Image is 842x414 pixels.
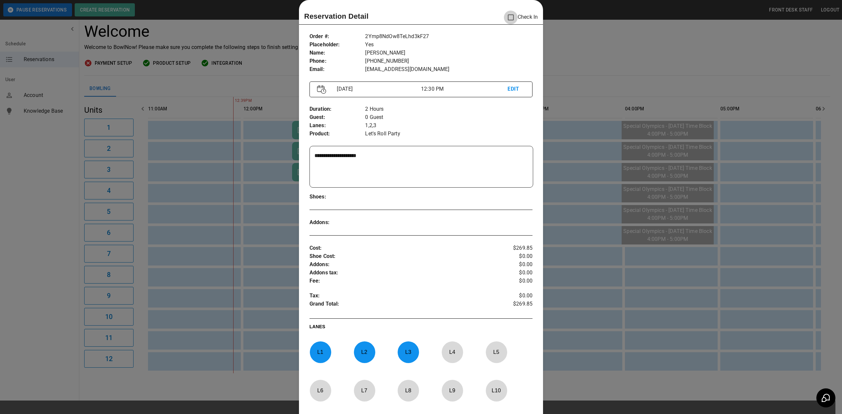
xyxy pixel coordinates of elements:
[365,130,532,138] p: Let's Roll Party
[495,292,532,300] p: $0.00
[334,85,421,93] p: [DATE]
[495,244,532,252] p: $269.85
[310,277,495,285] p: Fee :
[310,218,365,227] p: Addons :
[310,41,365,49] p: Placeholder :
[365,57,532,65] p: [PHONE_NUMBER]
[310,383,331,398] p: L 6
[310,122,365,130] p: Lanes :
[310,323,532,333] p: LANES
[354,344,375,360] p: L 2
[317,85,326,94] img: Vector
[495,277,532,285] p: $0.00
[365,122,532,130] p: 1,2,3
[495,252,532,261] p: $0.00
[310,292,495,300] p: Tax :
[485,383,507,398] p: L 10
[365,113,532,122] p: 0 Guest
[310,193,365,201] p: Shoes :
[310,130,365,138] p: Product :
[310,344,331,360] p: L 1
[310,300,495,310] p: Grand Total :
[365,33,532,41] p: 2Ymp8NdOw8TeLhd3kF27
[310,57,365,65] p: Phone :
[310,113,365,122] p: Guest :
[508,85,525,93] p: EDIT
[495,300,532,310] p: $269.85
[504,11,538,24] p: Check In
[397,344,419,360] p: L 3
[365,105,532,113] p: 2 Hours
[421,85,508,93] p: 12:30 PM
[365,65,532,74] p: [EMAIL_ADDRESS][DOMAIN_NAME]
[310,105,365,113] p: Duration :
[441,344,463,360] p: L 4
[310,49,365,57] p: Name :
[441,383,463,398] p: L 9
[310,33,365,41] p: Order # :
[354,383,375,398] p: L 7
[310,269,495,277] p: Addons tax :
[310,244,495,252] p: Cost :
[310,261,495,269] p: Addons :
[365,41,532,49] p: Yes
[310,252,495,261] p: Shoe Cost :
[397,383,419,398] p: L 8
[495,261,532,269] p: $0.00
[365,49,532,57] p: [PERSON_NAME]
[310,65,365,74] p: Email :
[495,269,532,277] p: $0.00
[304,11,369,22] p: Reservation Detail
[485,344,507,360] p: L 5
